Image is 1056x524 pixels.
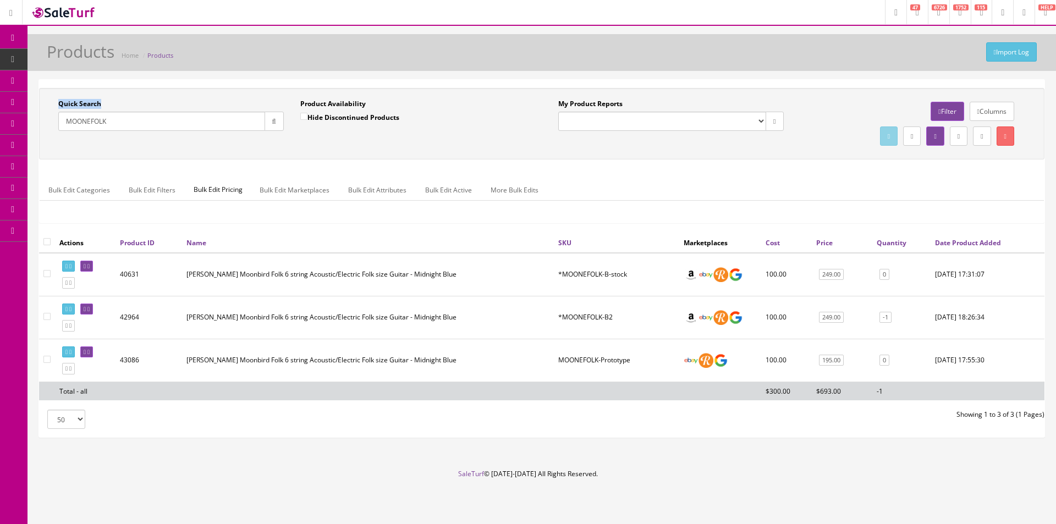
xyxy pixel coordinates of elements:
a: Bulk Edit Filters [120,179,184,201]
a: Import Log [986,42,1037,62]
a: SKU [558,238,571,247]
a: Columns [970,102,1014,121]
a: Name [186,238,206,247]
div: Showing 1 to 3 of 3 (1 Pages) [542,410,1053,420]
label: My Product Reports [558,99,623,109]
td: 100.00 [761,339,812,382]
a: SaleTurf [458,469,484,478]
img: reverb [698,353,713,368]
label: Hide Discontinued Products [300,112,399,123]
img: ebay [698,310,713,325]
h1: Products [47,42,114,60]
td: $693.00 [812,382,872,400]
input: Hide Discontinued Products [300,113,307,120]
a: 249.00 [819,269,844,280]
td: Luna Moonbird Folk 6 string Acoustic/Electric Folk size Guitar - Midnight Blue [182,339,554,382]
a: Product ID [120,238,155,247]
a: 0 [879,355,889,366]
td: *MOONEFOLK-B2 [554,296,679,339]
td: 2025-07-09 18:26:34 [931,296,1044,339]
th: Actions [55,233,116,252]
a: Quantity [877,238,906,247]
a: -1 [879,312,892,323]
img: reverb [713,267,728,282]
span: 47 [910,4,920,10]
span: Bulk Edit Pricing [185,179,251,200]
td: Luna Moonbird Folk 6 string Acoustic/Electric Folk size Guitar - Midnight Blue [182,253,554,296]
th: Marketplaces [679,233,761,252]
img: amazon [684,267,698,282]
img: reverb [713,310,728,325]
td: $300.00 [761,382,812,400]
img: ebay [684,353,698,368]
img: google_shopping [713,353,728,368]
span: 6726 [932,4,947,10]
label: Product Availability [300,99,366,109]
a: Price [816,238,833,247]
td: Total - all [55,382,116,400]
a: 0 [879,269,889,280]
td: -1 [872,382,931,400]
img: google_shopping [728,310,743,325]
a: Filter [931,102,964,121]
td: 42964 [116,296,182,339]
td: 2025-07-18 17:55:30 [931,339,1044,382]
td: 43086 [116,339,182,382]
span: 1752 [953,4,969,10]
td: *MOONEFOLK-B-stock [554,253,679,296]
a: Bulk Edit Attributes [339,179,415,201]
td: MOONEFOLK-Prototype [554,339,679,382]
img: ebay [698,267,713,282]
a: 249.00 [819,312,844,323]
span: 115 [975,4,987,10]
a: Home [122,51,139,59]
a: Cost [766,238,780,247]
td: 100.00 [761,253,812,296]
td: 40631 [116,253,182,296]
img: SaleTurf [31,5,97,20]
a: Bulk Edit Categories [40,179,119,201]
img: google_shopping [728,267,743,282]
label: Quick Search [58,99,101,109]
a: More Bulk Edits [482,179,547,201]
a: 195.00 [819,355,844,366]
span: HELP [1038,4,1055,10]
img: amazon [684,310,698,325]
td: Luna Moonbird Folk 6 string Acoustic/Electric Folk size Guitar - Midnight Blue [182,296,554,339]
a: Bulk Edit Marketplaces [251,179,338,201]
a: Products [147,51,173,59]
input: Search [58,112,265,131]
td: 100.00 [761,296,812,339]
a: Date Product Added [935,238,1001,247]
td: 2024-12-03 17:31:07 [931,253,1044,296]
a: Bulk Edit Active [416,179,481,201]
